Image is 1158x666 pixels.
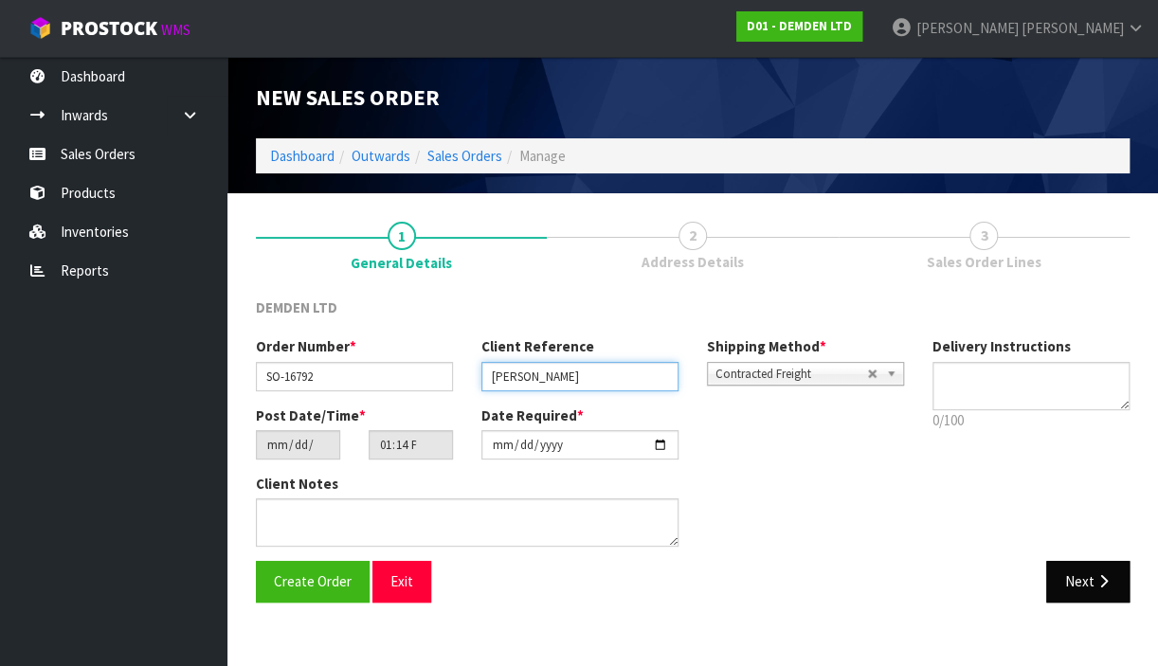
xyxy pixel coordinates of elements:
[274,572,352,590] span: Create Order
[28,16,52,40] img: cube-alt.png
[1021,19,1123,37] span: [PERSON_NAME]
[481,405,584,425] label: Date Required
[161,21,190,39] small: WMS
[969,222,998,250] span: 3
[715,363,867,386] span: Contracted Freight
[642,252,744,272] span: Address Details
[256,336,356,356] label: Order Number
[932,336,1071,356] label: Delivery Instructions
[372,561,431,602] button: Exit
[256,405,366,425] label: Post Date/Time
[747,18,852,34] strong: D01 - DEMDEN LTD
[256,474,338,494] label: Client Notes
[388,222,416,250] span: 1
[351,253,452,273] span: General Details
[932,410,1130,430] p: 0/100
[256,362,453,391] input: Order Number
[256,283,1130,617] span: General Details
[256,561,370,602] button: Create Order
[707,336,826,356] label: Shipping Method
[679,222,707,250] span: 2
[256,298,337,316] span: DEMDEN LTD
[270,147,335,165] a: Dashboard
[915,19,1018,37] span: [PERSON_NAME]
[519,147,566,165] span: Manage
[927,252,1041,272] span: Sales Order Lines
[481,336,594,356] label: Client Reference
[61,16,157,41] span: ProStock
[427,147,502,165] a: Sales Orders
[256,83,440,111] span: New Sales Order
[481,362,679,391] input: Client Reference
[1046,561,1130,602] button: Next
[352,147,410,165] a: Outwards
